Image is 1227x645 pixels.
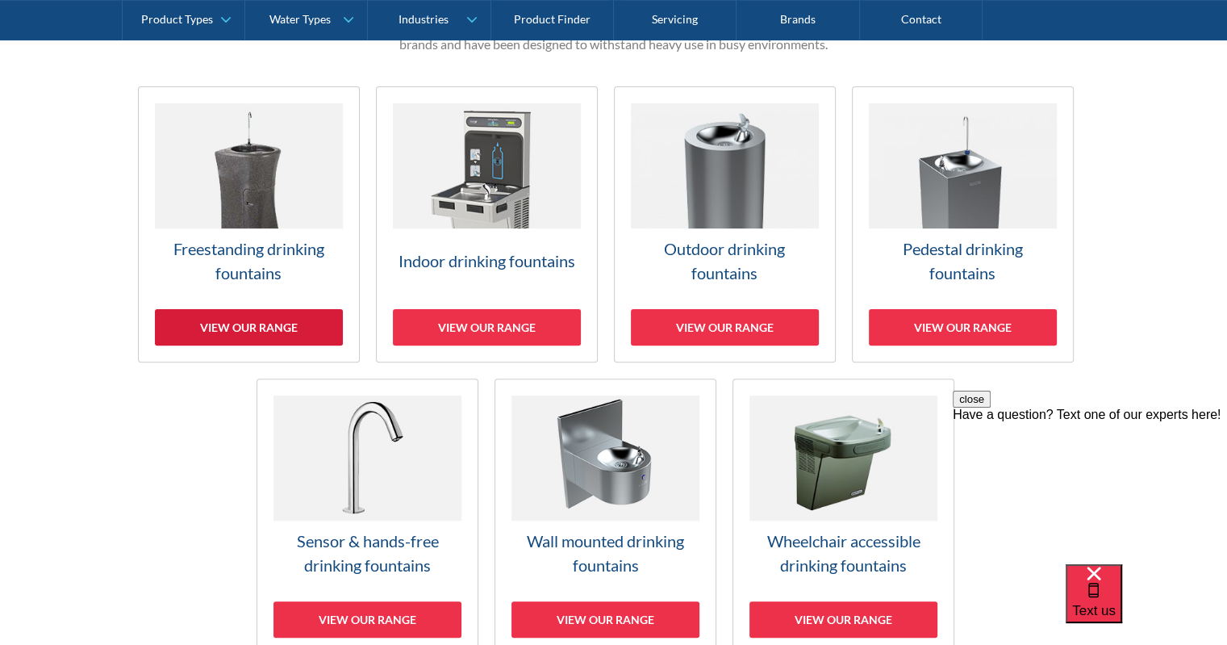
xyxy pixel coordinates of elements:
[155,237,343,285] h3: Freestanding drinking fountains
[869,237,1057,285] h3: Pedestal drinking fountains
[614,86,836,362] a: Outdoor drinking fountainsView our range
[393,309,581,346] div: View our range
[138,86,360,362] a: Freestanding drinking fountainsView our range
[631,237,819,285] h3: Outdoor drinking fountains
[398,13,448,27] div: Industries
[141,13,213,27] div: Product Types
[1066,564,1227,645] iframe: podium webchat widget bubble
[155,309,343,346] div: View our range
[869,309,1057,346] div: View our range
[273,601,461,638] div: View our range
[749,601,937,638] div: View our range
[269,13,331,27] div: Water Types
[852,86,1074,362] a: Pedestal drinking fountainsView our range
[631,309,819,346] div: View our range
[511,601,699,638] div: View our range
[273,529,461,577] h3: Sensor & hands-free drinking fountains
[953,391,1227,584] iframe: podium webchat widget prompt
[749,529,937,577] h3: Wheelchair accessible drinking fountains
[511,529,699,577] h3: Wall mounted drinking fountains
[376,86,598,362] a: Indoor drinking fountainsView our range
[393,249,581,273] h3: Indoor drinking fountains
